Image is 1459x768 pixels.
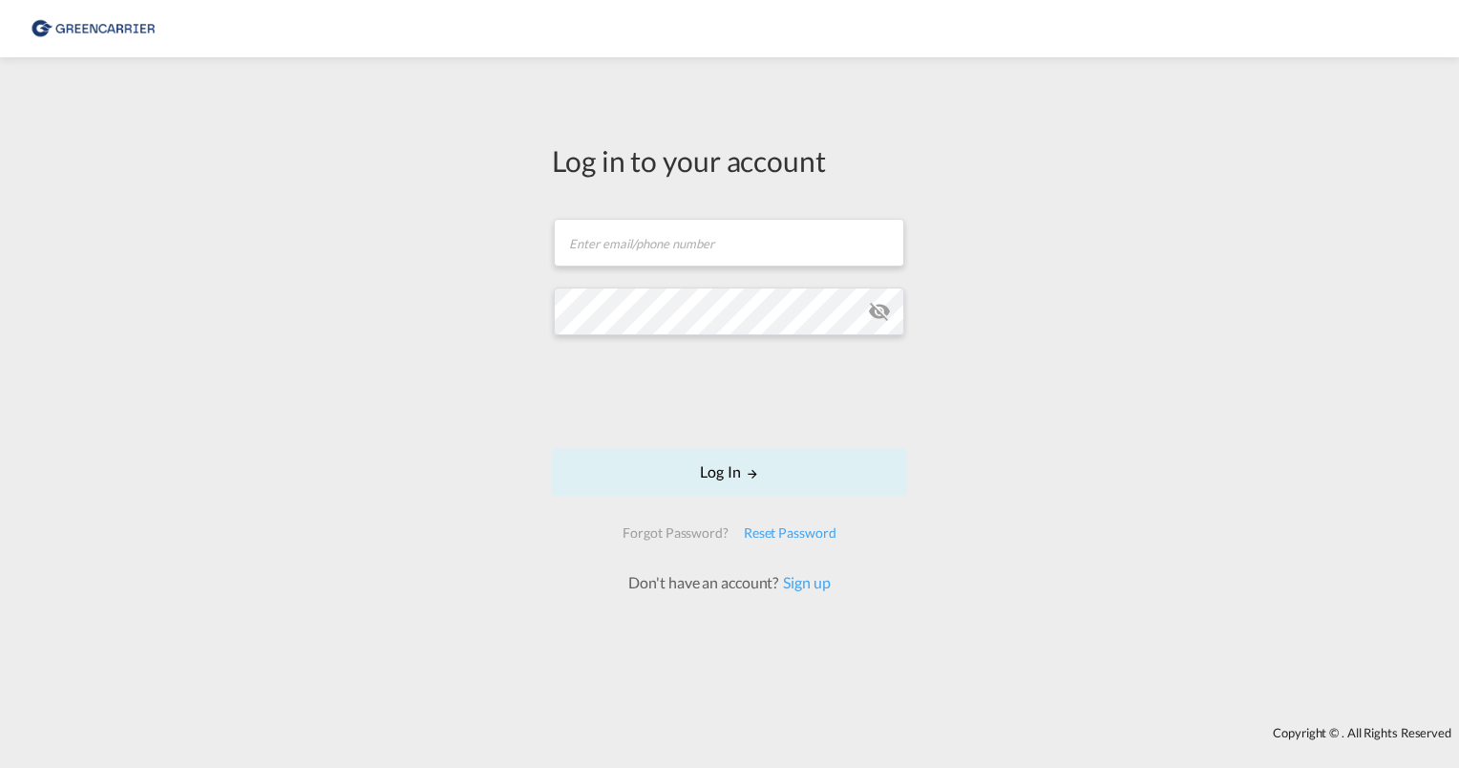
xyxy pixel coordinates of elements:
div: Reset Password [736,516,844,550]
button: LOGIN [552,448,907,496]
a: Sign up [778,573,830,591]
img: 8cf206808afe11efa76fcd1e3d746489.png [29,8,158,51]
md-icon: icon-eye-off [868,300,891,323]
input: Enter email/phone number [554,219,904,267]
div: Log in to your account [552,140,907,181]
iframe: reCAPTCHA [584,354,875,429]
div: Don't have an account? [607,572,851,593]
div: Forgot Password? [615,516,735,550]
